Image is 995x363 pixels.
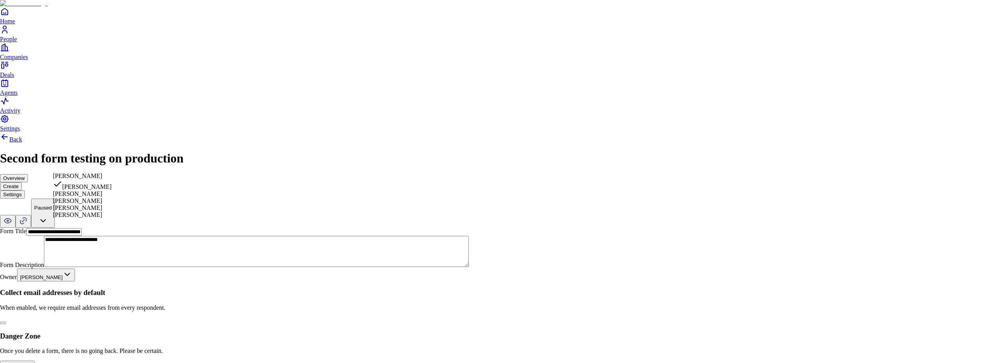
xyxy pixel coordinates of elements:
span: [PERSON_NAME] [53,190,102,197]
span: [PERSON_NAME] [53,173,102,179]
span: [PERSON_NAME] [62,183,112,190]
span: [PERSON_NAME] [53,204,102,211]
span: [PERSON_NAME] [53,197,102,204]
span: [PERSON_NAME] [53,211,102,218]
